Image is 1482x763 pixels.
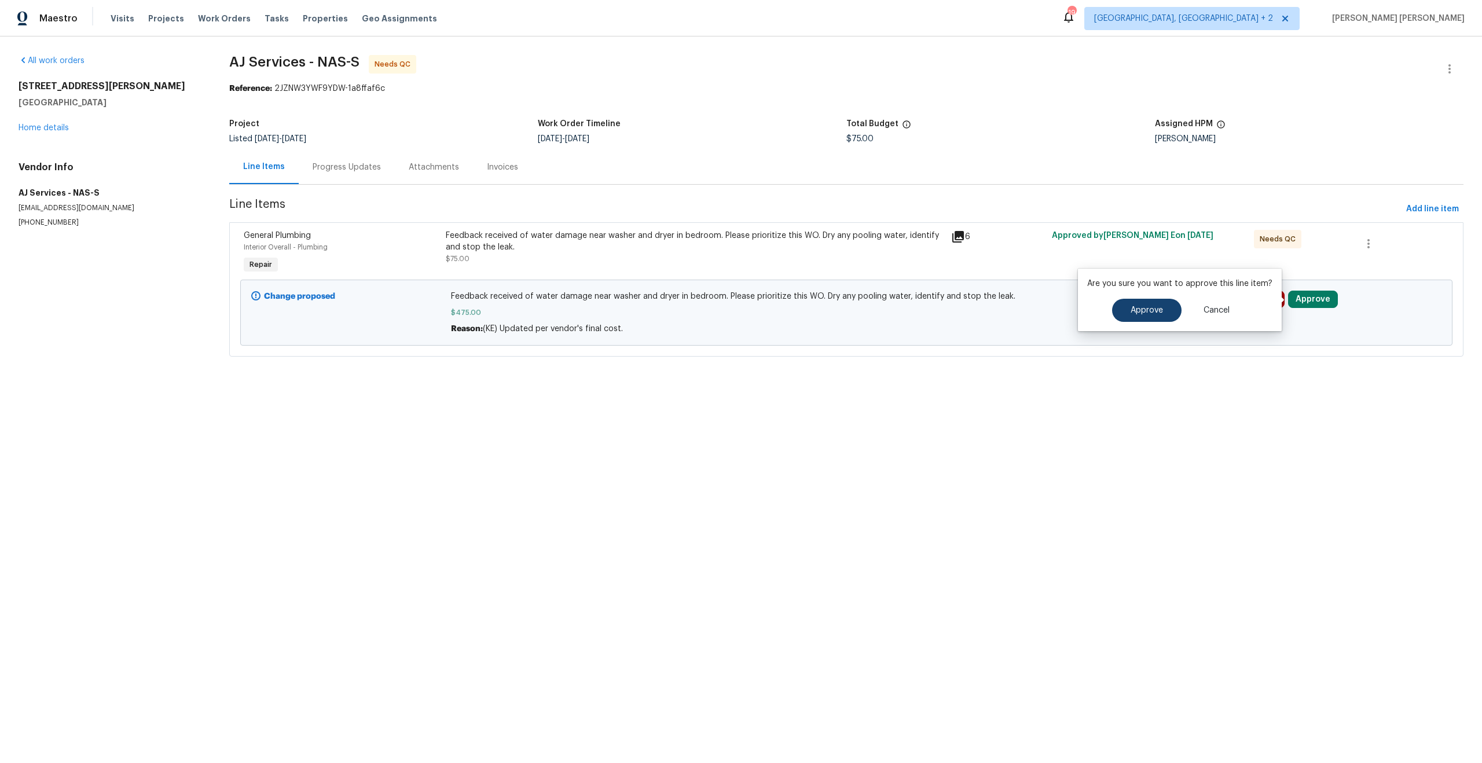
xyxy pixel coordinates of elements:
[1187,232,1213,240] span: [DATE]
[244,244,328,251] span: Interior Overall - Plumbing
[483,325,623,333] span: (KE) Updated per vendor's final cost.
[1155,120,1213,128] h5: Assigned HPM
[1155,135,1463,143] div: [PERSON_NAME]
[19,97,201,108] h5: [GEOGRAPHIC_DATA]
[409,162,459,173] div: Attachments
[264,292,335,300] b: Change proposed
[19,162,201,173] h4: Vendor Info
[1216,120,1226,135] span: The hpm assigned to this work order.
[1406,202,1459,217] span: Add line item
[1288,291,1338,308] button: Approve
[451,307,1242,318] span: $475.00
[244,232,311,240] span: General Plumbing
[1087,278,1272,289] p: Are you sure you want to approve this line item?
[1112,299,1182,322] button: Approve
[446,230,944,253] div: Feedback received of water damage near washer and dryer in bedroom. Please prioritize this WO. Dr...
[255,135,306,143] span: -
[19,124,69,132] a: Home details
[245,259,277,270] span: Repair
[39,13,78,24] span: Maestro
[846,120,898,128] h5: Total Budget
[902,120,911,135] span: The total cost of line items that have been proposed by Opendoor. This sum includes line items th...
[1068,7,1076,19] div: 19
[375,58,415,70] span: Needs QC
[148,13,184,24] span: Projects
[282,135,306,143] span: [DATE]
[19,80,201,92] h2: [STREET_ADDRESS][PERSON_NAME]
[951,230,1045,244] div: 6
[255,135,279,143] span: [DATE]
[451,325,483,333] span: Reason:
[313,162,381,173] div: Progress Updates
[111,13,134,24] span: Visits
[1327,13,1465,24] span: [PERSON_NAME] [PERSON_NAME]
[19,57,85,65] a: All work orders
[19,187,201,199] h5: AJ Services - NAS-S
[229,120,259,128] h5: Project
[229,135,306,143] span: Listed
[1402,199,1463,220] button: Add line item
[229,85,272,93] b: Reference:
[265,14,289,23] span: Tasks
[1260,233,1300,245] span: Needs QC
[538,135,562,143] span: [DATE]
[1094,13,1273,24] span: [GEOGRAPHIC_DATA], [GEOGRAPHIC_DATA] + 2
[19,218,201,228] p: [PHONE_NUMBER]
[1052,232,1213,240] span: Approved by [PERSON_NAME] E on
[451,291,1242,302] span: Feedback received of water damage near washer and dryer in bedroom. Please prioritize this WO. Dr...
[229,83,1463,94] div: 2JZNW3YWF9YDW-1a8ffaf6c
[362,13,437,24] span: Geo Assignments
[538,120,621,128] h5: Work Order Timeline
[1204,306,1230,315] span: Cancel
[538,135,589,143] span: -
[846,135,874,143] span: $75.00
[229,199,1402,220] span: Line Items
[19,203,201,213] p: [EMAIL_ADDRESS][DOMAIN_NAME]
[1131,306,1163,315] span: Approve
[565,135,589,143] span: [DATE]
[229,55,360,69] span: AJ Services - NAS-S
[446,255,469,262] span: $75.00
[487,162,518,173] div: Invoices
[243,161,285,173] div: Line Items
[1185,299,1248,322] button: Cancel
[303,13,348,24] span: Properties
[198,13,251,24] span: Work Orders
